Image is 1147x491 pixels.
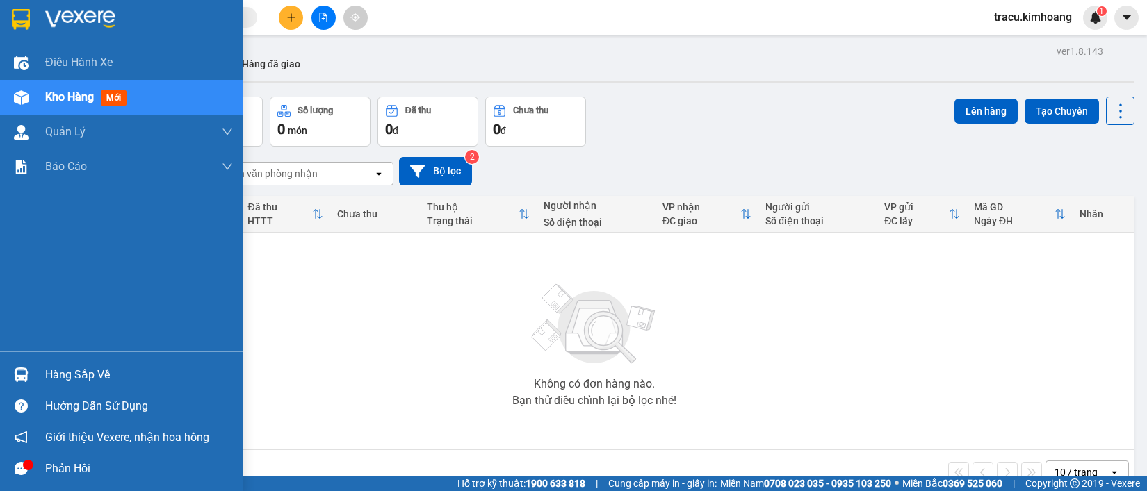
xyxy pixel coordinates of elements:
button: Bộ lọc [399,157,472,185]
button: Số lượng0món [270,97,371,147]
span: file-add [318,13,328,22]
span: down [222,126,233,138]
img: warehouse-icon [14,367,29,382]
span: Giới thiệu Vexere, nhận hoa hồng [45,428,209,446]
div: VP nhận [662,201,740,213]
div: ĐC giao [662,215,740,226]
img: svg+xml;base64,PHN2ZyBjbGFzcz0ibGlzdC1wbHVnX19zdmciIHhtbG5zPSJodHRwOi8vd3d3LnczLm9yZy8yMDAwL3N2Zy... [525,276,664,373]
button: plus [279,6,303,30]
div: Thu hộ [427,201,519,213]
div: Ngày ĐH [974,215,1055,226]
div: Chọn văn phòng nhận [222,167,318,181]
button: Đã thu0đ [377,97,478,147]
strong: 0369 525 060 [943,478,1002,489]
strong: 1900 633 818 [526,478,585,489]
span: 0 [493,121,501,138]
div: Đã thu [247,201,312,213]
span: mới [101,90,127,106]
span: Cung cấp máy in - giấy in: [608,476,717,491]
strong: 0708 023 035 - 0935 103 250 [764,478,891,489]
button: Chưa thu0đ [485,97,586,147]
span: Hỗ trợ kỹ thuật: [457,476,585,491]
span: tracu.kimhoang [983,8,1083,26]
div: Hướng dẫn sử dụng [45,396,233,417]
button: Tạo Chuyến [1025,99,1099,124]
div: Phản hồi [45,458,233,479]
div: Số lượng [298,106,333,115]
div: VP gửi [884,201,949,213]
sup: 1 [1097,6,1107,16]
div: Chưa thu [337,208,413,219]
button: aim [343,6,368,30]
div: Trạng thái [427,215,519,226]
div: Người nhận [544,200,649,211]
th: Toggle SortBy [241,196,330,233]
img: warehouse-icon [14,56,29,70]
button: caret-down [1114,6,1139,30]
button: Hàng đã giao [231,47,311,81]
img: warehouse-icon [14,125,29,140]
div: Hàng sắp về [45,365,233,385]
div: Nhãn [1080,208,1128,219]
span: Quản Lý [45,123,86,140]
span: Báo cáo [45,158,87,175]
div: Bạn thử điều chỉnh lại bộ lọc nhé! [512,395,676,406]
span: 0 [277,121,285,138]
span: 0 [385,121,393,138]
div: HTTT [247,215,312,226]
span: down [222,161,233,172]
img: logo-vxr [12,9,30,30]
th: Toggle SortBy [877,196,967,233]
div: Mã GD [974,201,1055,213]
svg: open [1109,467,1120,478]
button: file-add [311,6,336,30]
span: notification [15,431,28,444]
div: 10 / trang [1055,465,1098,479]
img: solution-icon [14,160,29,174]
img: warehouse-icon [14,90,29,105]
th: Toggle SortBy [967,196,1073,233]
sup: 2 [465,150,479,164]
span: copyright [1070,478,1080,488]
div: Chưa thu [513,106,548,115]
span: Kho hàng [45,90,94,103]
span: | [596,476,598,491]
div: Số điện thoại [765,215,870,226]
span: | [1013,476,1015,491]
button: Lên hàng [954,99,1018,124]
th: Toggle SortBy [420,196,537,233]
span: đ [501,125,506,136]
div: Số điện thoại [544,217,649,228]
span: Miền Bắc [902,476,1002,491]
span: Điều hành xe [45,53,113,71]
svg: open [373,168,384,179]
span: question-circle [15,399,28,413]
div: ĐC lấy [884,215,949,226]
div: ver 1.8.143 [1057,44,1103,59]
div: Đã thu [405,106,431,115]
span: plus [286,13,296,22]
span: caret-down [1121,11,1133,24]
div: Người gửi [765,201,870,213]
span: Miền Nam [720,476,891,491]
span: 1 [1099,6,1104,16]
span: món [288,125,307,136]
span: đ [393,125,398,136]
span: ⚪️ [895,481,899,486]
span: aim [350,13,360,22]
th: Toggle SortBy [656,196,758,233]
span: message [15,462,28,475]
div: Không có đơn hàng nào. [534,378,655,390]
img: icon-new-feature [1089,11,1102,24]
